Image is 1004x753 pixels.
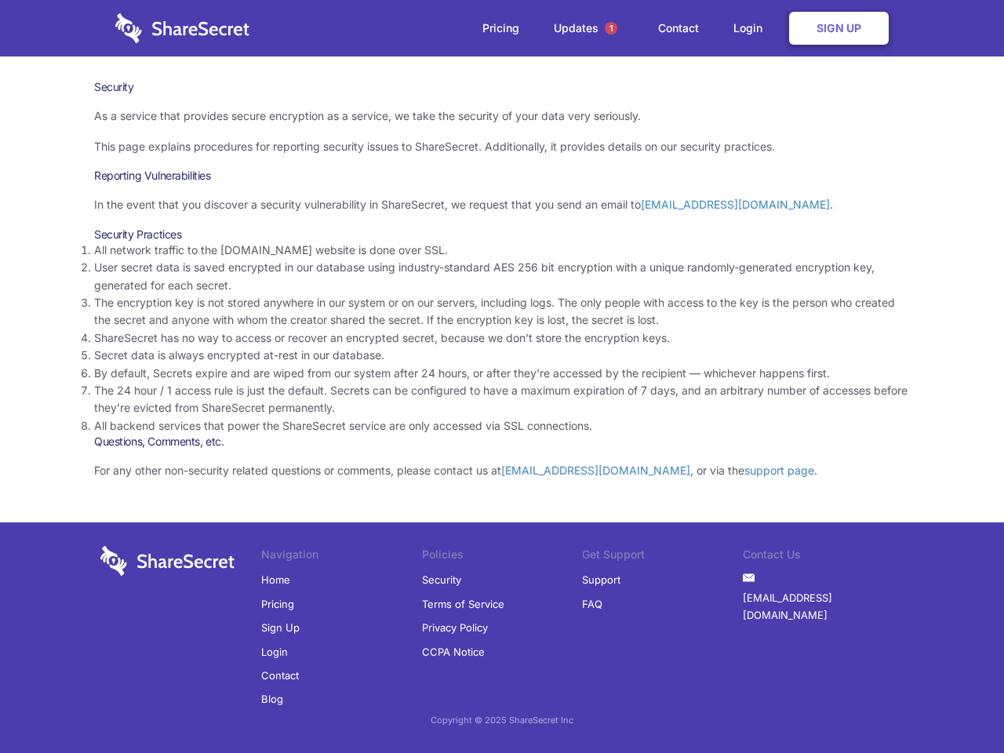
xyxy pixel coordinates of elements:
[94,196,910,213] p: In the event that you discover a security vulnerability in ShareSecret, we request that you send ...
[94,347,910,364] li: Secret data is always encrypted at-rest in our database.
[743,586,904,627] a: [EMAIL_ADDRESS][DOMAIN_NAME]
[94,329,910,347] li: ShareSecret has no way to access or recover an encrypted secret, because we don’t store the encry...
[94,107,910,125] p: As a service that provides secure encryption as a service, we take the security of your data very...
[94,138,910,155] p: This page explains procedures for reporting security issues to ShareSecret. Additionally, it prov...
[582,546,743,568] li: Get Support
[94,365,910,382] li: By default, Secrets expire and are wiped from our system after 24 hours, or after they’re accesse...
[422,568,461,591] a: Security
[582,592,602,616] a: FAQ
[261,616,300,639] a: Sign Up
[718,4,786,53] a: Login
[261,546,422,568] li: Navigation
[744,464,814,477] a: support page
[743,546,904,568] li: Contact Us
[261,592,294,616] a: Pricing
[94,294,910,329] li: The encryption key is not stored anywhere in our system or on our servers, including logs. The on...
[605,22,617,35] span: 1
[94,382,910,417] li: The 24 hour / 1 access rule is just the default. Secrets can be configured to have a maximum expi...
[94,435,910,449] h3: Questions, Comments, etc.
[261,640,288,664] a: Login
[422,592,504,616] a: Terms of Service
[501,464,690,477] a: [EMAIL_ADDRESS][DOMAIN_NAME]
[467,4,535,53] a: Pricing
[261,664,299,687] a: Contact
[261,568,290,591] a: Home
[94,169,910,183] h3: Reporting Vulnerabilities
[94,242,910,259] li: All network traffic to the [DOMAIN_NAME] website is done over SSL.
[100,546,235,576] img: logo-wordmark-white-trans-d4663122ce5f474addd5e946df7df03e33cb6a1c49d2221995e7729f52c070b2.svg
[789,12,889,45] a: Sign Up
[582,568,620,591] a: Support
[94,227,910,242] h3: Security Practices
[642,4,715,53] a: Contact
[422,546,583,568] li: Policies
[261,687,283,711] a: Blog
[115,13,249,43] img: logo-wordmark-white-trans-d4663122ce5f474addd5e946df7df03e33cb6a1c49d2221995e7729f52c070b2.svg
[94,462,910,479] p: For any other non-security related questions or comments, please contact us at , or via the .
[641,198,830,211] a: [EMAIL_ADDRESS][DOMAIN_NAME]
[94,80,910,94] h1: Security
[422,640,485,664] a: CCPA Notice
[422,616,488,639] a: Privacy Policy
[94,259,910,294] li: User secret data is saved encrypted in our database using industry-standard AES 256 bit encryptio...
[94,417,910,435] li: All backend services that power the ShareSecret service are only accessed via SSL connections.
